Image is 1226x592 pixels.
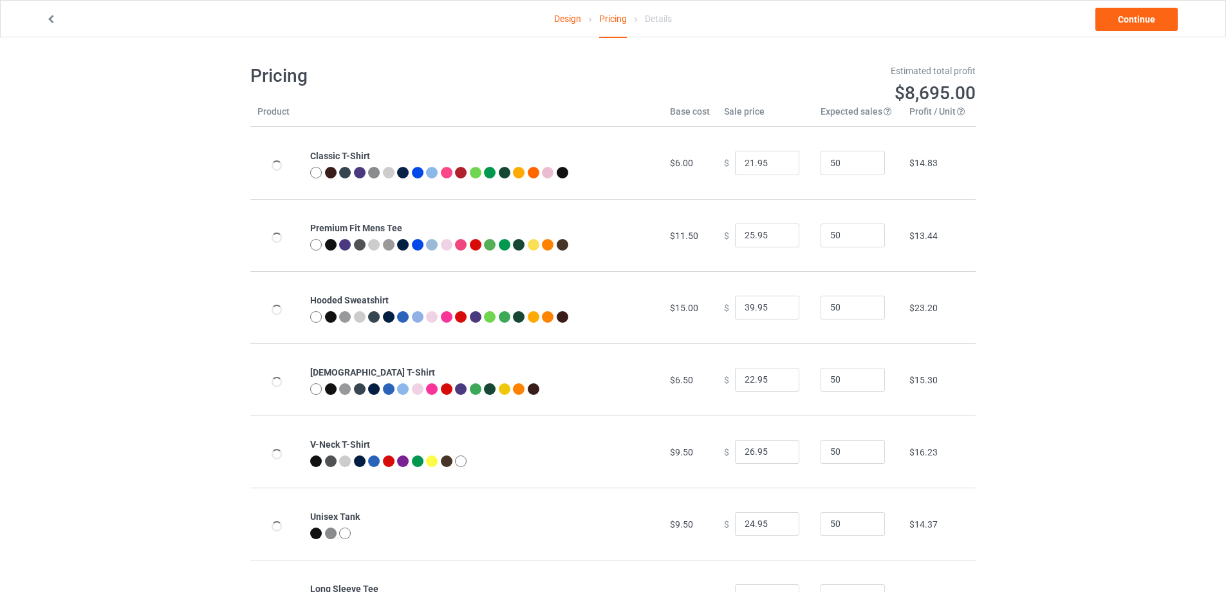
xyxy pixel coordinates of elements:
span: $16.23 [909,447,938,457]
div: Estimated total profit [622,64,976,77]
img: heather_texture.png [383,239,395,251]
th: Base cost [663,105,717,127]
span: $13.44 [909,231,938,241]
span: $ [724,158,729,168]
th: Profit / Unit [902,105,976,127]
img: heather_texture.png [325,528,337,539]
a: Design [554,1,581,37]
span: $ [724,230,729,240]
span: $ [724,374,729,385]
span: $15.30 [909,375,938,385]
span: $23.20 [909,303,938,313]
b: Premium Fit Mens Tee [310,223,402,233]
span: $ [724,519,729,529]
span: $14.37 [909,519,938,530]
span: $6.00 [670,158,693,168]
b: V-Neck T-Shirt [310,439,370,450]
span: $6.50 [670,375,693,385]
th: Product [250,105,303,127]
span: $ [724,302,729,312]
th: Expected sales [813,105,902,127]
b: Hooded Sweatshirt [310,295,389,305]
span: $14.83 [909,158,938,168]
b: Unisex Tank [310,511,360,522]
span: $15.00 [670,303,698,313]
div: Details [645,1,672,37]
b: Classic T-Shirt [310,151,370,161]
span: $9.50 [670,447,693,457]
div: Pricing [599,1,627,38]
h1: Pricing [250,64,604,88]
span: $9.50 [670,519,693,530]
span: $11.50 [670,231,698,241]
img: heather_texture.png [368,167,380,178]
b: [DEMOGRAPHIC_DATA] T-Shirt [310,367,435,377]
a: Continue [1095,8,1178,31]
span: $ [724,446,729,457]
th: Sale price [717,105,813,127]
span: $8,695.00 [895,82,976,104]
